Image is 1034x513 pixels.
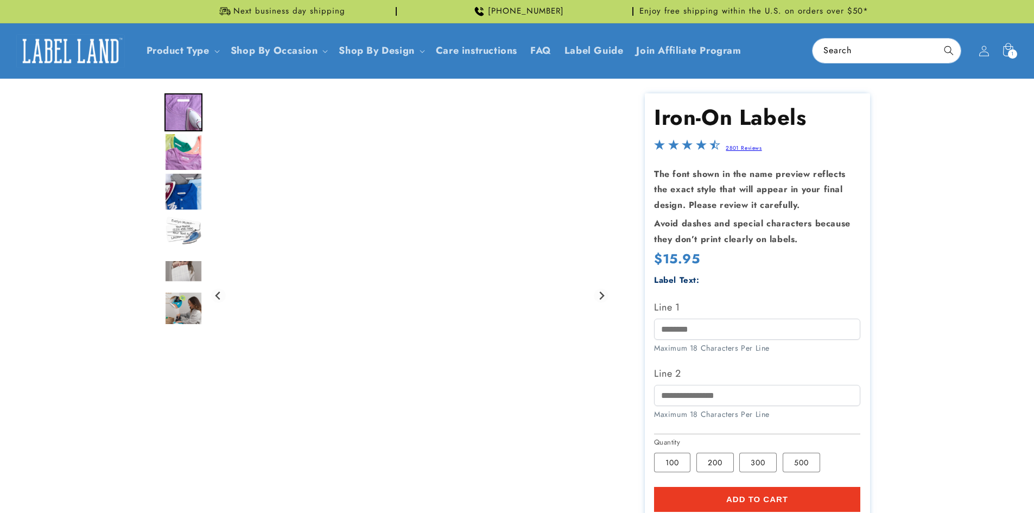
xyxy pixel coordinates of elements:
[147,43,210,58] a: Product Type
[654,299,860,316] label: Line 1
[164,292,202,330] img: Iron-On Labels - Label Land
[211,288,226,303] button: Go to last slide
[524,38,558,64] a: FAQ
[140,38,224,64] summary: Product Type
[654,142,720,155] span: 4.5-star overall rating
[654,250,700,267] span: $15.95
[224,38,333,64] summary: Shop By Occasion
[558,38,630,64] a: Label Guide
[630,38,747,64] a: Join Affiliate Program
[233,6,345,17] span: Next business day shipping
[164,212,202,250] img: Iron-on name labels with an iron
[231,45,318,57] span: Shop By Occasion
[937,39,961,62] button: Search
[164,212,202,250] div: Go to slide 4
[739,453,777,472] label: 300
[654,365,860,382] label: Line 2
[164,173,202,211] img: Iron on name labels ironed to shirt collar
[332,38,429,64] summary: Shop By Design
[654,437,681,448] legend: Quantity
[164,173,202,211] div: Go to slide 3
[164,260,202,282] img: null
[164,252,202,290] div: Go to slide 5
[696,453,734,472] label: 200
[636,45,741,57] span: Join Affiliate Program
[654,217,851,245] strong: Avoid dashes and special characters because they don’t print clearly on labels.
[564,45,624,57] span: Label Guide
[16,34,125,68] img: Label Land
[530,45,551,57] span: FAQ
[12,30,129,72] a: Label Land
[164,133,202,171] div: Go to slide 2
[488,6,564,17] span: [PHONE_NUMBER]
[654,103,860,131] h1: Iron-On Labels
[429,38,524,64] a: Care instructions
[1011,49,1014,59] span: 1
[164,133,202,171] img: Iron on name tags ironed to a t-shirt
[726,144,762,152] a: 2801 Reviews
[164,93,202,131] div: Go to slide 1
[783,453,820,472] label: 500
[654,453,690,472] label: 100
[164,292,202,330] div: Go to slide 6
[726,495,788,504] span: Add to cart
[164,93,202,131] img: Iron on name label being ironed to shirt
[654,343,860,354] div: Maximum 18 Characters Per Line
[654,487,860,512] button: Add to cart
[654,274,700,286] label: Label Text:
[436,45,517,57] span: Care instructions
[654,409,860,420] div: Maximum 18 Characters Per Line
[594,288,608,303] button: Next slide
[639,6,868,17] span: Enjoy free shipping within the U.S. on orders over $50*
[339,43,414,58] a: Shop By Design
[654,168,846,212] strong: The font shown in the name preview reflects the exact style that will appear in your final design...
